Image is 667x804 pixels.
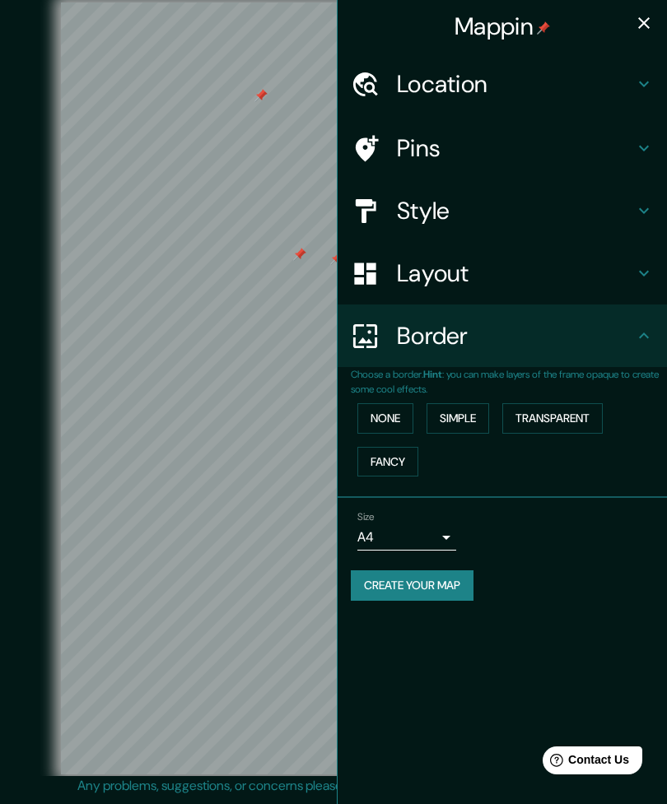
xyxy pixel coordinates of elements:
b: Hint [423,368,442,381]
h4: Border [397,321,634,351]
div: Pins [338,117,667,179]
div: A4 [357,524,456,551]
p: Any problems, suggestions, or concerns please email . [77,776,584,796]
button: Simple [427,403,489,434]
button: Create your map [351,570,473,601]
button: Transparent [502,403,603,434]
h4: Location [397,69,634,99]
button: None [357,403,413,434]
img: pin-icon.png [537,21,550,35]
label: Size [357,510,375,524]
div: Layout [338,242,667,304]
h4: Style [397,196,634,225]
button: Fancy [357,447,418,477]
p: Choose a border. : you can make layers of the frame opaque to create some cool effects. [351,367,667,397]
h4: Layout [397,258,634,288]
iframe: Help widget launcher [520,740,649,786]
div: Border [338,304,667,367]
div: Style [338,179,667,242]
h4: Mappin [455,12,550,41]
h4: Pins [397,133,634,163]
div: Location [338,53,667,115]
canvas: Map [61,2,607,774]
